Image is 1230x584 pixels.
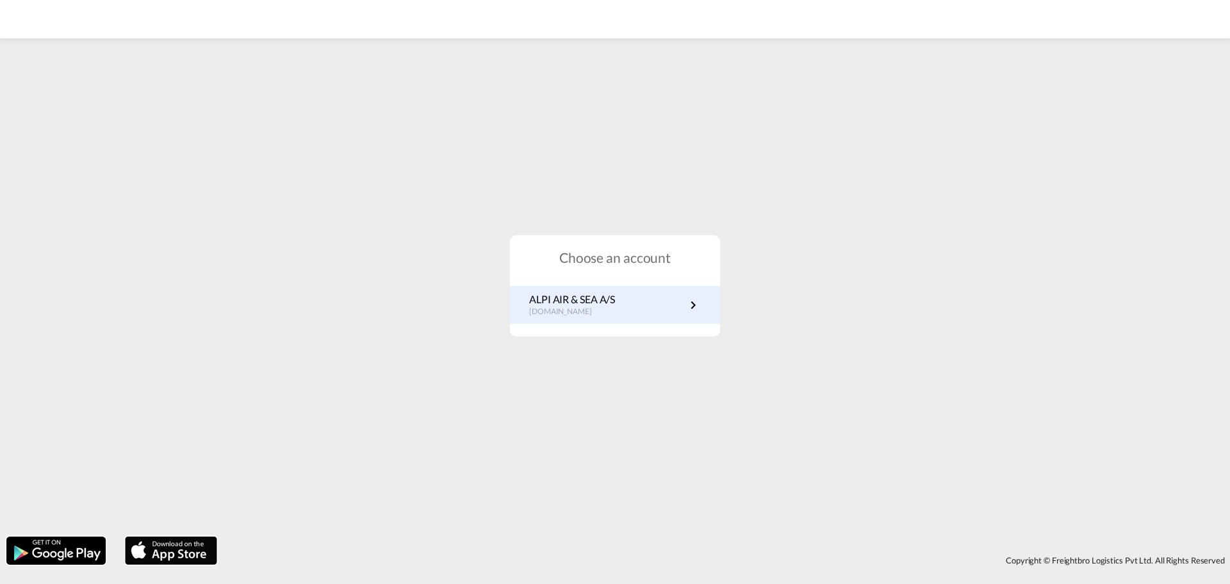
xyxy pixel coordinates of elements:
div: Copyright © Freightbro Logistics Pvt Ltd. All Rights Reserved [224,549,1230,571]
a: ALPI AIR & SEA A/S[DOMAIN_NAME] [529,292,701,317]
img: google.png [5,535,107,566]
img: apple.png [124,535,218,566]
p: ALPI AIR & SEA A/S [529,292,615,306]
p: [DOMAIN_NAME] [529,306,615,317]
md-icon: icon-chevron-right [685,297,701,313]
h1: Choose an account [510,248,720,267]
